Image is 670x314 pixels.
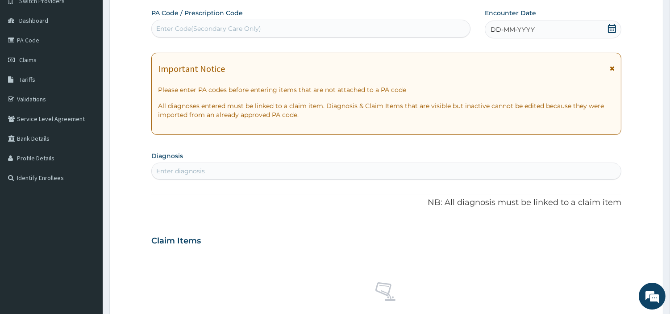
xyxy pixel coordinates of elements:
span: Claims [19,56,37,64]
h1: Important Notice [158,64,225,74]
div: Enter Code(Secondary Care Only) [156,24,261,33]
p: NB: All diagnosis must be linked to a claim item [151,197,621,209]
span: Dashboard [19,17,48,25]
h3: Claim Items [151,236,201,246]
span: We're online! [52,98,123,188]
div: Minimize live chat window [146,4,168,26]
label: Diagnosis [151,151,183,160]
p: All diagnoses entered must be linked to a claim item. Diagnosis & Claim Items that are visible bu... [158,101,615,119]
span: DD-MM-YYYY [491,25,535,34]
p: Please enter PA codes before entering items that are not attached to a PA code [158,85,615,94]
textarea: Type your message and hit 'Enter' [4,215,170,246]
label: PA Code / Prescription Code [151,8,243,17]
div: Enter diagnosis [156,167,205,176]
img: d_794563401_company_1708531726252_794563401 [17,45,36,67]
label: Encounter Date [485,8,536,17]
span: Tariffs [19,75,35,84]
div: Chat with us now [46,50,150,62]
